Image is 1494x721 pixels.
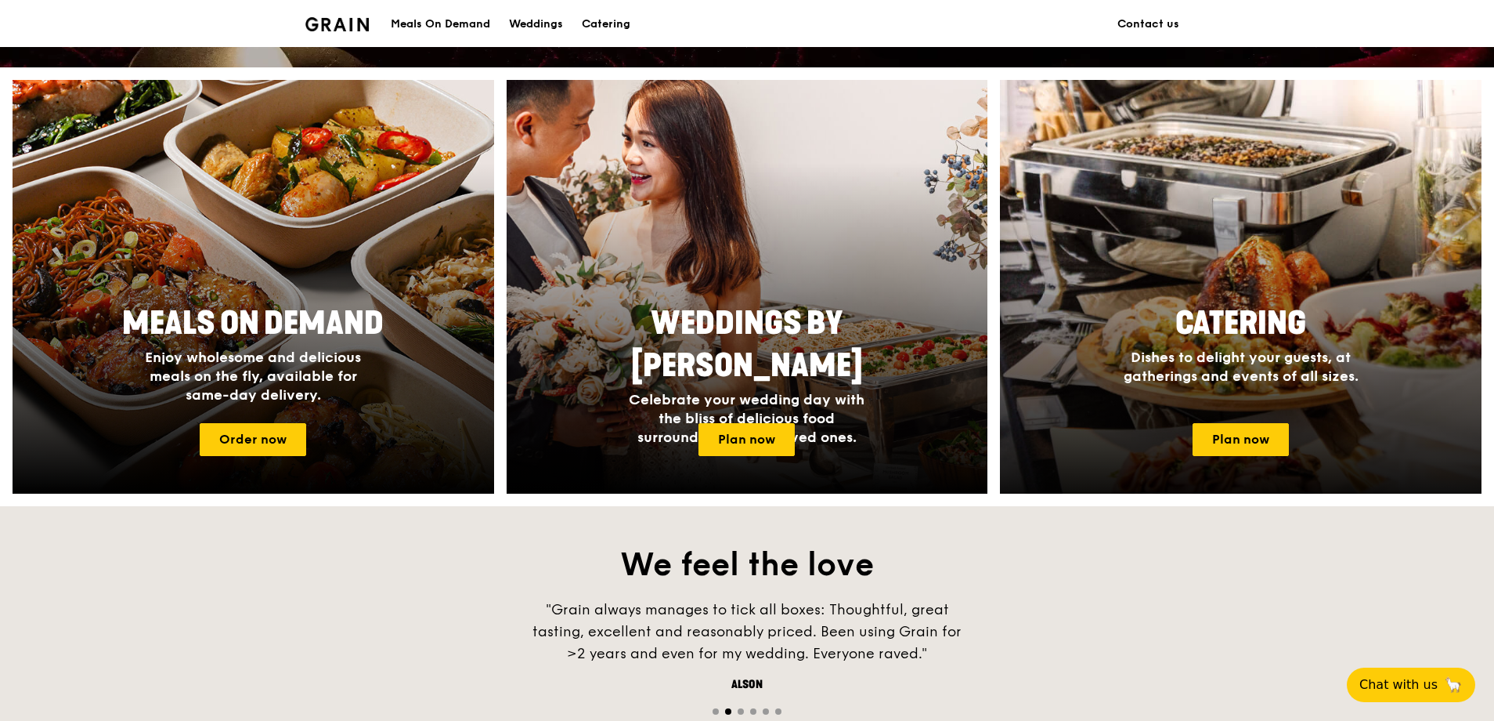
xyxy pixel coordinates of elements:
span: Go to slide 3 [738,708,744,715]
span: 🦙 [1444,676,1463,694]
span: Celebrate your wedding day with the bliss of delicious food surrounded by your loved ones. [629,391,864,446]
span: Go to slide 5 [763,708,769,715]
div: Weddings [509,1,563,48]
span: Meals On Demand [122,305,384,342]
span: Go to slide 1 [713,708,719,715]
a: Contact us [1108,1,1189,48]
a: Plan now [698,423,795,456]
div: Catering [582,1,630,48]
span: Dishes to delight your guests, at gatherings and events of all sizes. [1124,349,1359,385]
img: meals-on-demand-card.d2b6f6db.png [13,80,494,494]
div: "Grain always manages to tick all boxes: Thoughtful, great tasting, excellent and reasonably pric... [512,599,982,665]
div: Alson [512,677,982,693]
a: CateringDishes to delight your guests, at gatherings and events of all sizes.Plan now [1000,80,1481,494]
a: Catering [572,1,640,48]
img: weddings-card.4f3003b8.jpg [507,80,988,494]
div: Meals On Demand [391,1,490,48]
span: Go to slide 2 [725,708,731,715]
span: Enjoy wholesome and delicious meals on the fly, available for same-day delivery. [145,349,361,404]
a: Meals On DemandEnjoy wholesome and delicious meals on the fly, available for same-day delivery.Or... [13,80,494,494]
img: Grain [305,17,369,31]
span: Catering [1175,305,1306,342]
a: Weddings by [PERSON_NAME]Celebrate your wedding day with the bliss of delicious food surrounded b... [507,80,988,494]
span: Chat with us [1359,676,1438,694]
button: Chat with us🦙 [1347,668,1475,702]
a: Order now [200,423,306,456]
a: Plan now [1193,423,1289,456]
span: Go to slide 6 [775,708,781,715]
span: Weddings by [PERSON_NAME] [631,305,863,385]
a: Weddings [500,1,572,48]
span: Go to slide 4 [750,708,756,715]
